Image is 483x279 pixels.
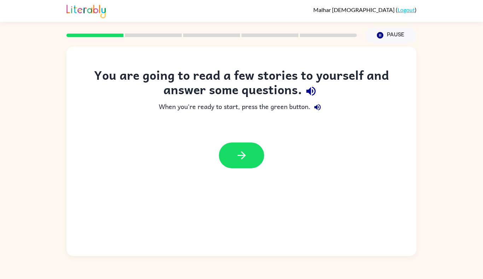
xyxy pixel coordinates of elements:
div: ( ) [313,6,417,13]
div: When you're ready to start, press the green button. [81,100,402,114]
div: You are going to read a few stories to yourself and answer some questions. [81,68,402,100]
span: Malhar [DEMOGRAPHIC_DATA] [313,6,396,13]
img: Literably [66,3,106,18]
button: Pause [365,27,417,43]
a: Logout [397,6,415,13]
